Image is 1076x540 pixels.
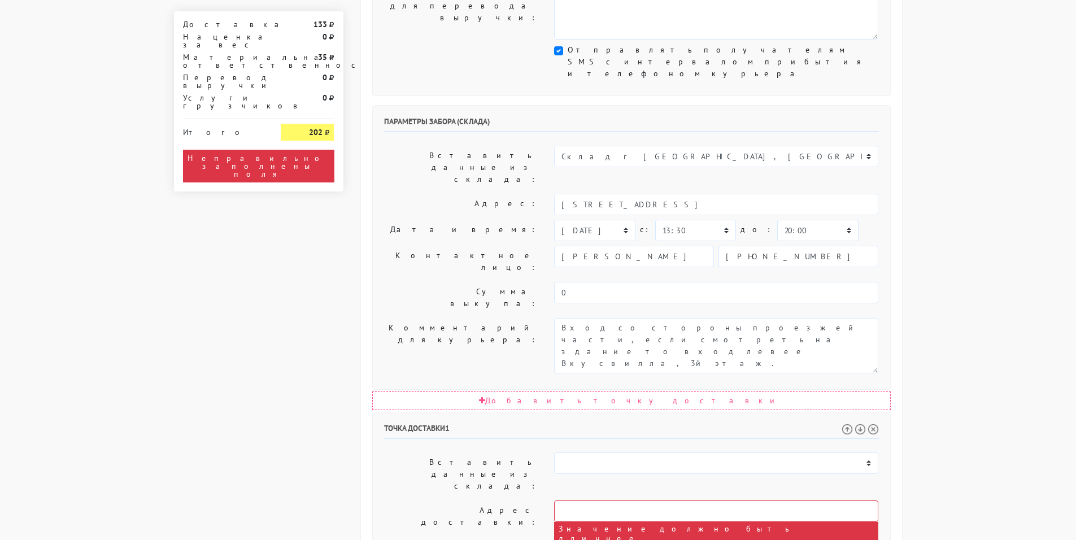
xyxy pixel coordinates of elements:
[323,32,327,42] strong: 0
[323,93,327,103] strong: 0
[175,53,273,69] div: Материальная ответственность
[313,19,327,29] strong: 133
[445,423,450,433] span: 1
[718,246,878,267] input: Телефон
[175,20,273,28] div: Доставка
[372,391,891,410] div: Добавить точку доставки
[309,127,323,137] strong: 202
[384,117,879,132] h6: Параметры забора (склада)
[175,73,273,89] div: Перевод выручки
[318,52,327,62] strong: 35
[175,33,273,49] div: Наценка за вес
[568,44,878,80] label: Отправлять получателям SMS с интервалом прибытия и телефоном курьера
[376,318,546,373] label: Комментарий для курьера:
[376,194,546,215] label: Адрес:
[376,452,546,496] label: Вставить данные из склада:
[376,220,546,241] label: Дата и время:
[640,220,651,239] label: c:
[554,246,714,267] input: Имя
[740,220,773,239] label: до:
[376,246,546,277] label: Контактное лицо:
[183,150,334,182] div: Неправильно заполнены поля
[323,72,327,82] strong: 0
[376,146,546,189] label: Вставить данные из склада:
[554,318,878,373] textarea: Вход со стороны проезжей части, если смотреть на здание то вход левее Вкусвилла, 3й этаж.
[175,94,273,110] div: Услуги грузчиков
[384,424,879,439] h6: Точка доставки
[183,124,264,136] div: Итого
[376,282,546,313] label: Сумма выкупа:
